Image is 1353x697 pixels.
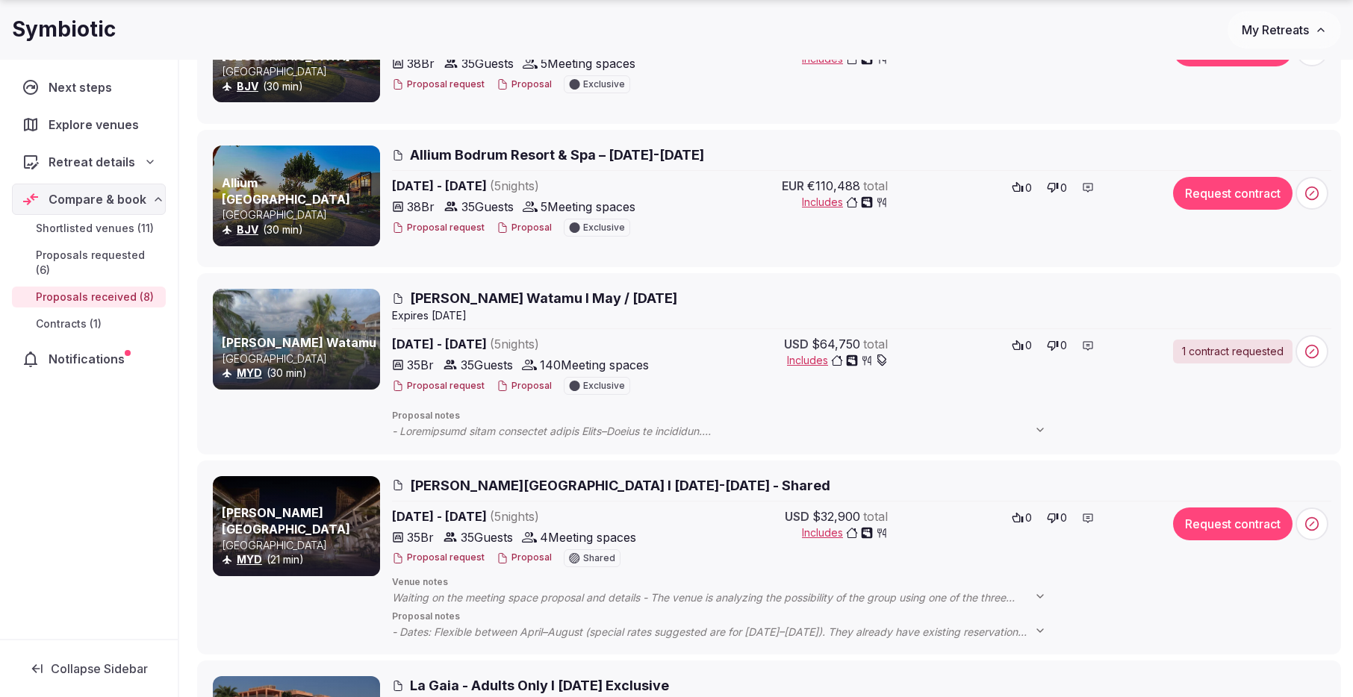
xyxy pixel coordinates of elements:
span: My Retreats [1242,22,1309,37]
span: total [863,177,888,195]
span: Notifications [49,350,131,368]
span: EUR [782,177,804,195]
span: Exclusive [583,223,625,232]
a: MYD [237,553,262,566]
button: 0 [1007,177,1036,198]
button: Proposal request [392,551,485,564]
button: Includes [802,195,888,210]
span: 35 Br [407,356,434,374]
button: Collapse Sidebar [12,652,166,685]
a: Proposals requested (6) [12,245,166,281]
button: Proposal [497,380,552,393]
div: (21 min) [222,552,377,567]
span: Venue notes [392,576,1331,589]
span: La Gaia - Adults Only I [DATE] Exclusive [410,676,669,695]
span: Exclusive [583,80,625,89]
button: BJV [237,79,258,94]
div: (30 min) [222,222,377,237]
button: Proposal request [392,222,485,234]
a: Allium [GEOGRAPHIC_DATA] [222,31,350,63]
span: 35 Guests [461,528,513,546]
button: 0 [1042,335,1071,356]
span: Proposal notes [392,410,1331,422]
span: Proposal notes [392,610,1331,623]
a: 1 contract requested [1173,340,1293,363]
span: 0 [1025,510,1032,525]
span: 0 [1060,510,1067,525]
span: $32,900 [812,507,860,525]
div: (30 min) [222,79,377,94]
span: 5 Meeting spaces [541,54,635,72]
span: [DATE] - [DATE] [392,177,655,195]
button: MYD [237,366,262,381]
a: BJV [237,223,258,236]
span: 0 [1025,338,1032,353]
span: [DATE] - [DATE] [392,507,655,525]
span: 0 [1060,181,1067,196]
a: BJV [237,80,258,93]
span: Shortlisted venues (11) [36,221,154,236]
span: ( 5 night s ) [490,337,539,351]
p: [GEOGRAPHIC_DATA] [222,64,377,79]
button: Includes [802,525,888,540]
button: Request contract [1173,177,1293,210]
button: 0 [1042,507,1071,528]
button: Proposal request [392,380,485,393]
span: Proposals requested (6) [36,248,160,278]
span: $64,750 [812,335,860,353]
span: 4 Meeting spaces [540,528,636,546]
span: 35 Guests [461,198,514,216]
span: 0 [1025,181,1032,196]
span: 35 Guests [461,54,514,72]
button: 0 [1007,335,1036,356]
span: USD [784,335,809,353]
a: Shortlisted venues (11) [12,218,166,239]
a: [PERSON_NAME] Watamu [222,335,376,350]
span: Explore venues [49,116,145,134]
a: Allium [GEOGRAPHIC_DATA] [222,175,350,207]
button: Includes [787,353,888,368]
p: [GEOGRAPHIC_DATA] [222,351,377,366]
div: (30 min) [222,366,377,381]
button: MYD [237,552,262,567]
span: [DATE] - [DATE] [392,335,655,353]
span: USD [785,507,809,525]
span: €110,488 [807,177,860,195]
button: Proposal [497,222,552,234]
span: Collapse Sidebar [51,661,148,676]
a: Proposals received (8) [12,287,166,307]
a: Contracts (1) [12,313,166,334]
span: Shared [583,554,615,563]
div: Expire s [DATE] [392,308,1331,323]
button: Request contract [1173,507,1293,540]
span: 5 Meeting spaces [541,198,635,216]
span: 140 Meeting spaces [540,356,649,374]
button: Proposal [497,78,552,91]
a: [PERSON_NAME][GEOGRAPHIC_DATA] [222,505,350,537]
span: Next steps [49,78,118,96]
button: BJV [237,222,258,237]
span: - Loremipsumd sitam consectet adipis Elits–Doeius te incididun. - Utla etd mag aliqua enimadmin –... [392,424,1061,439]
p: [GEOGRAPHIC_DATA] [222,207,377,222]
h1: Symbiotic [12,15,116,44]
span: 35 Guests [461,356,513,374]
span: Compare & book [49,190,146,208]
span: 38 Br [407,198,435,216]
a: Next steps [12,72,166,103]
span: [PERSON_NAME] Watamu I May / [DATE] [410,289,677,307]
a: Explore venues [12,109,166,140]
span: Waiting on the meeting space proposal and details - The venue is analyzing the possibility of the... [392,590,1061,605]
p: [GEOGRAPHIC_DATA] [222,538,377,553]
button: 0 [1042,177,1071,198]
span: Proposals received (8) [36,290,154,304]
button: 0 [1007,507,1036,528]
span: - Dates: Flexible between April–August (special rates suggested are for [DATE]–[DATE]). They alre... [392,625,1061,640]
span: Retreat details [49,153,135,171]
span: 38 Br [407,54,435,72]
button: My Retreats [1228,11,1341,49]
span: Allium Bodrum Resort & Spa – [DATE]-[DATE] [410,146,704,164]
a: Notifications [12,343,166,375]
span: 35 Br [407,528,434,546]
